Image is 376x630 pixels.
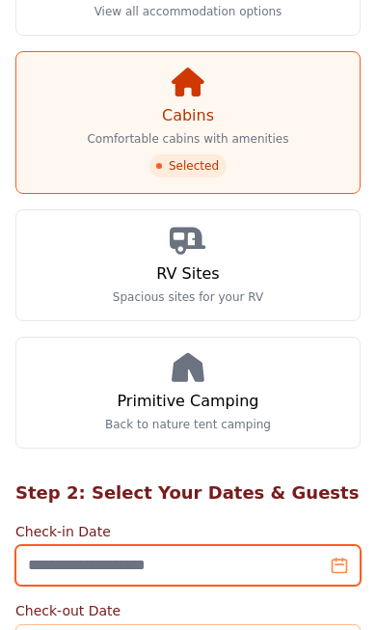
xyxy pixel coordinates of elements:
[15,522,361,541] label: Check-in Date
[15,209,361,321] a: RV Sites Spacious sites for your RV
[87,131,288,147] p: Comfortable cabins with amenities
[118,390,259,413] h3: Primitive Camping
[113,289,263,305] p: Spacious sites for your RV
[15,479,361,507] h2: Step 2: Select Your Dates & Guests
[15,337,361,449] a: Primitive Camping Back to nature tent camping
[162,104,214,127] h3: Cabins
[105,417,271,432] p: Back to nature tent camping
[156,262,219,286] h3: RV Sites
[149,154,227,178] span: Selected
[15,601,361,620] label: Check-out Date
[94,4,282,19] p: View all accommodation options
[15,51,361,194] a: Cabins Comfortable cabins with amenities Selected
